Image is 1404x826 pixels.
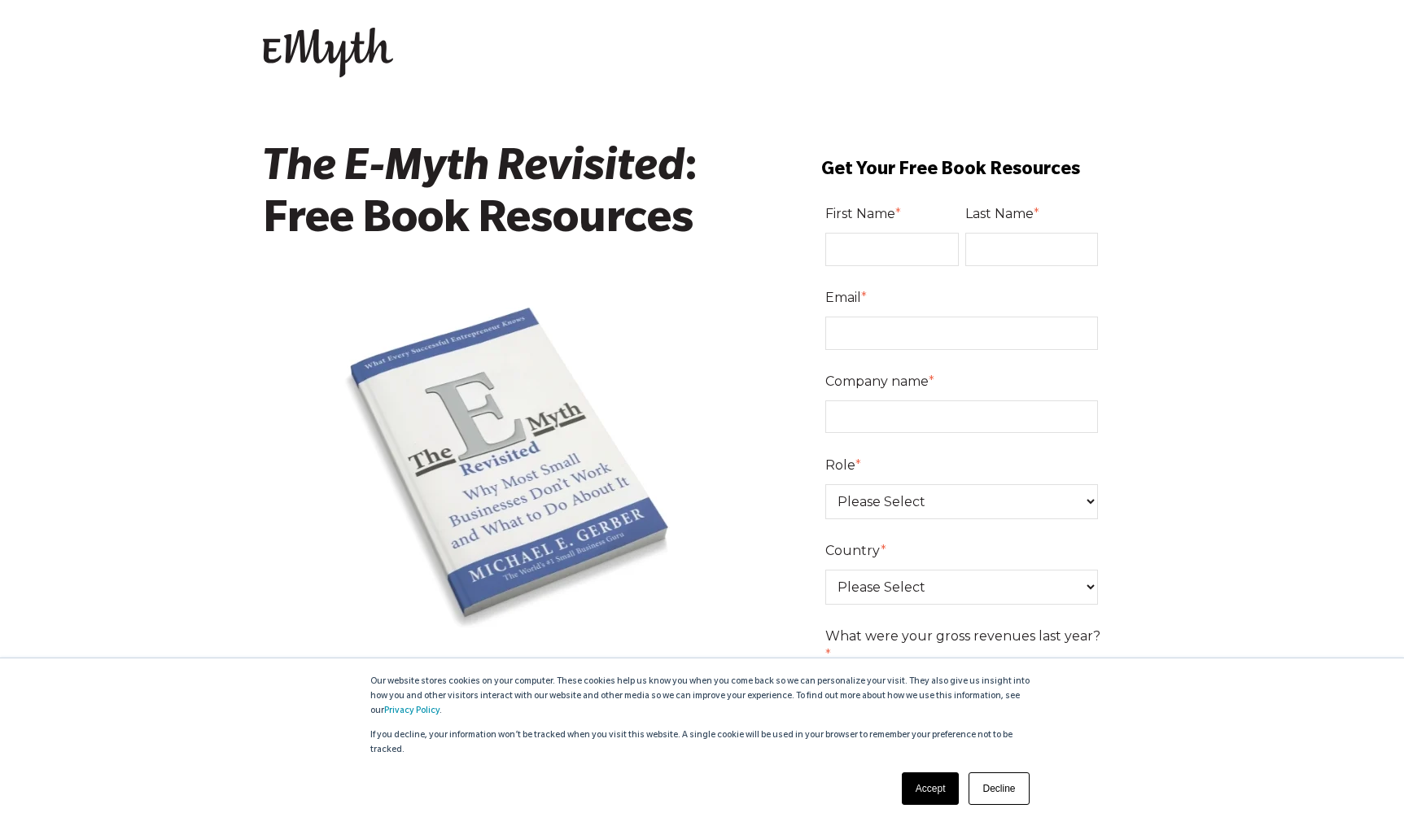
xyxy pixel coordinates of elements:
span: Last Name [965,206,1034,221]
a: Decline [969,772,1029,805]
h2: : Free Book Resources [263,146,766,250]
span: First Name [825,206,895,221]
span: Email [825,290,861,305]
h3: Get Your Free Book Resources [789,159,1142,184]
p: Our website stores cookies on your computer. These cookies help us know you when you come back so... [370,675,1034,719]
a: Accept [902,772,960,805]
span: What were your gross revenues last year? [825,628,1100,644]
a: Privacy Policy [384,706,440,716]
span: Role [825,457,855,473]
img: EMR [313,281,715,651]
span: Country [825,543,881,558]
em: The E-Myth Revisited [263,147,685,196]
span: Company name [825,374,929,389]
p: If you decline, your information won’t be tracked when you visit this website. A single cookie wi... [370,728,1034,758]
img: EMyth [263,28,393,78]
